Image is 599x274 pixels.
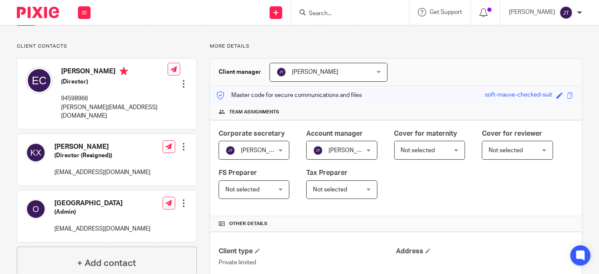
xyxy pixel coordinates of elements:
h4: Address [396,247,573,256]
img: svg%3E [26,67,53,94]
h4: [PERSON_NAME] [54,142,150,151]
span: Corporate secretary [219,130,285,137]
span: Get Support [430,9,462,15]
span: Other details [229,220,267,227]
span: Cover for maternity [394,130,457,137]
p: Private limited [219,258,396,267]
img: svg%3E [225,145,235,156]
span: Not selected [401,148,435,153]
h4: + Add contact [77,257,136,270]
h4: [GEOGRAPHIC_DATA] [54,199,150,208]
span: [PERSON_NAME] [241,148,287,153]
span: Team assignments [229,109,279,116]
input: Search [308,10,384,18]
img: svg%3E [26,199,46,219]
p: [PERSON_NAME] [509,8,555,16]
span: Cover for reviewer [482,130,542,137]
p: [EMAIL_ADDRESS][DOMAIN_NAME] [54,168,150,177]
img: svg%3E [559,6,573,19]
i: Primary [120,67,128,75]
p: Master code for secure communications and files [217,91,362,99]
h5: (Admin) [54,208,150,216]
span: Not selected [313,187,347,193]
p: Client contacts [17,43,197,50]
img: svg%3E [276,67,286,77]
p: [EMAIL_ADDRESS][DOMAIN_NAME] [54,225,150,233]
span: FS Preparer [219,169,257,176]
img: Pixie [17,7,59,18]
h4: [PERSON_NAME] [61,67,168,78]
span: [PERSON_NAME] [292,69,338,75]
span: Tax Preparer [306,169,348,176]
h4: Client type [219,247,396,256]
span: Account manager [306,130,363,137]
h5: (Director (Resigned)) [54,151,150,160]
h3: Client manager [219,68,261,76]
span: Not selected [225,187,259,193]
span: Not selected [489,148,523,153]
img: svg%3E [313,145,323,156]
p: [PERSON_NAME][EMAIL_ADDRESS][DOMAIN_NAME] [61,103,168,121]
p: 94598966 [61,94,168,103]
h5: (Director) [61,78,168,86]
p: More details [210,43,582,50]
span: [PERSON_NAME] [329,148,375,153]
div: soft-mauve-checked-suit [485,91,552,100]
img: svg%3E [26,142,46,163]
